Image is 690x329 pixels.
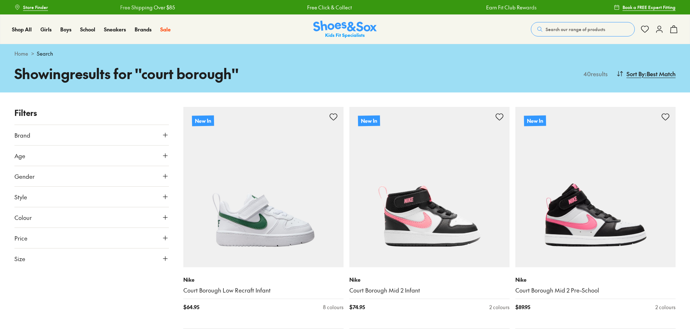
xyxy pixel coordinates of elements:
a: Court Borough Mid 2 Infant [349,286,510,294]
a: Store Finder [14,1,48,14]
div: 2 colours [655,303,676,311]
span: Colour [14,213,32,222]
p: Nike [515,276,676,283]
button: Style [14,187,169,207]
a: Free Click & Collect [306,4,351,11]
span: Brand [14,131,30,139]
a: Court Borough Mid 2 Pre-School [515,286,676,294]
span: $ 64.95 [183,303,199,311]
span: Search our range of products [546,26,605,33]
span: Store Finder [23,4,48,10]
p: 40 results [581,69,608,78]
a: New In [515,107,676,267]
a: Shoes & Sox [313,21,377,38]
span: Style [14,192,27,201]
button: Size [14,248,169,269]
button: Gender [14,166,169,186]
a: Court Borough Low Recraft Infant [183,286,344,294]
a: Free Shipping Over $85 [119,4,174,11]
div: > [14,50,676,57]
a: New In [183,107,344,267]
a: Earn Fit Club Rewards [485,4,536,11]
button: Price [14,228,169,248]
button: Brand [14,125,169,145]
img: SNS_Logo_Responsive.svg [313,21,377,38]
span: Age [14,151,25,160]
a: Boys [60,26,71,33]
div: 2 colours [489,303,510,311]
a: Shop All [12,26,32,33]
span: Size [14,254,25,263]
a: Book a FREE Expert Fitting [614,1,676,14]
p: Filters [14,107,169,119]
button: Sort By:Best Match [616,66,676,82]
a: Brands [135,26,152,33]
button: Colour [14,207,169,228]
a: School [80,26,95,33]
p: Nike [349,276,510,283]
a: Sale [160,26,171,33]
span: Price [14,234,27,242]
p: New In [192,115,214,126]
div: 8 colours [323,303,344,311]
span: Gender [14,172,35,181]
span: Book a FREE Expert Fitting [623,4,676,10]
a: Girls [40,26,52,33]
span: Sort By [626,69,645,78]
button: Search our range of products [531,22,635,36]
p: New In [524,115,546,126]
a: New In [349,107,510,267]
a: Sneakers [104,26,126,33]
span: $ 74.95 [349,303,365,311]
span: : Best Match [645,69,676,78]
span: $ 89.95 [515,303,530,311]
button: Age [14,146,169,166]
p: Nike [183,276,344,283]
p: New In [358,115,380,126]
h1: Showing results for " court borough " [14,63,345,84]
span: Search [37,50,53,57]
a: Home [14,50,28,57]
